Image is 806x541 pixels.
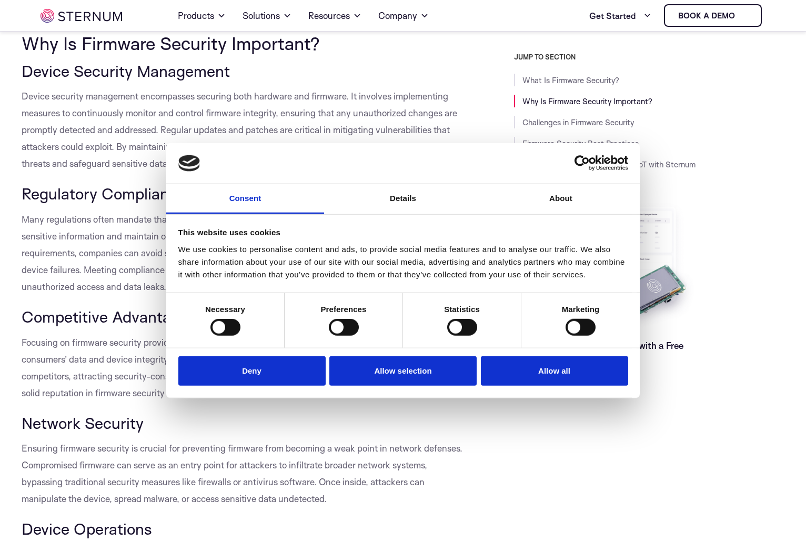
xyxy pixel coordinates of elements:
[178,243,628,281] div: We use cookies to personalise content and ads, to provide social media features and to analyse ou...
[329,356,477,386] button: Allow selection
[321,305,367,314] strong: Preferences
[378,1,429,31] a: Company
[589,5,651,26] a: Get Started
[481,356,628,386] button: Allow all
[22,413,144,433] span: Network Security
[22,337,456,398] span: Focusing on firmware security provides a competitive edge by demonstrating a commitment to protec...
[41,9,122,23] img: sternum iot
[178,356,326,386] button: Deny
[664,4,762,27] a: Book a demo
[444,305,480,314] strong: Statistics
[22,32,320,54] span: Why Is Firmware Security Important?
[562,305,600,314] strong: Marketing
[166,184,324,214] a: Consent
[522,138,639,148] a: Firmware Security Best Practices
[324,184,482,214] a: Details
[514,53,784,61] h3: JUMP TO SECTION
[308,1,361,31] a: Resources
[739,12,748,20] img: sternum iot
[522,75,619,85] a: What Is Firmware Security?
[482,184,640,214] a: About
[22,307,188,326] span: Competitive Advantage
[178,1,226,31] a: Products
[178,226,628,239] div: This website uses cookies
[522,96,652,106] a: Why Is Firmware Security Important?
[22,519,152,538] span: Device Operations
[205,305,245,314] strong: Necessary
[22,184,186,203] span: Regulatory Compliance
[22,214,450,292] span: Many regulations often mandate that organizations implement specific security measures to safegua...
[22,61,230,81] span: Device Security Management
[243,1,291,31] a: Solutions
[22,91,457,169] span: Device security management encompasses securing both hardware and firmware. It involves implement...
[536,155,628,171] a: Usercentrics Cookiebot - opens in a new window
[22,443,462,504] span: Ensuring firmware security is crucial for preventing firmware from becoming a weak point in netwo...
[522,117,634,127] a: Challenges in Firmware Security
[178,155,200,172] img: logo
